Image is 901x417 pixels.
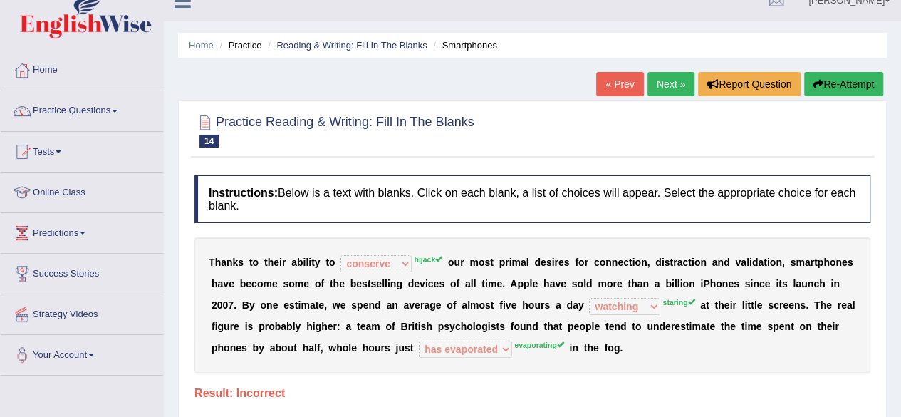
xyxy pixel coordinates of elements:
[467,299,470,311] b: l
[357,299,363,311] b: p
[544,299,550,311] b: s
[509,257,512,268] b: i
[692,257,694,268] b: i
[647,257,650,268] b: ,
[635,257,641,268] b: o
[820,299,826,311] b: h
[833,278,840,289] b: n
[709,278,716,289] b: h
[774,299,779,311] b: c
[215,321,218,332] b: i
[826,299,832,311] b: e
[496,278,502,289] b: e
[629,257,632,268] b: t
[429,38,497,52] li: Smartphones
[759,278,765,289] b: c
[221,257,226,268] b: a
[627,278,631,289] b: t
[532,278,538,289] b: e
[675,278,677,289] b: l
[229,278,234,289] b: e
[677,278,680,289] b: l
[655,278,660,289] b: a
[249,299,255,311] b: y
[308,257,311,268] b: i
[484,257,490,268] b: s
[453,299,457,311] b: f
[311,257,315,268] b: t
[408,278,415,289] b: d
[694,257,701,268] b: o
[814,299,821,311] b: T
[717,257,724,268] b: n
[706,299,709,311] b: t
[1,254,163,289] a: Success Stories
[212,278,218,289] b: h
[682,257,688,268] b: c
[578,257,585,268] b: o
[450,278,457,289] b: o
[456,278,459,289] b: f
[716,278,722,289] b: o
[491,299,494,311] b: t
[804,72,883,96] button: Re-Attempt
[420,299,424,311] b: r
[578,299,584,311] b: y
[782,278,788,289] b: s
[1,91,163,127] a: Practice Questions
[356,278,362,289] b: e
[830,257,836,268] b: o
[424,299,429,311] b: a
[329,257,335,268] b: o
[474,278,476,289] b: l
[665,278,672,289] b: b
[465,278,471,289] b: a
[386,299,392,311] b: a
[298,299,301,311] b: i
[339,278,345,289] b: e
[212,299,217,311] b: 2
[517,278,524,289] b: p
[778,278,782,289] b: t
[485,278,488,289] b: i
[306,257,308,268] b: l
[728,278,734,289] b: e
[375,299,381,311] b: d
[751,299,754,311] b: t
[806,299,808,311] b: .
[1,51,163,86] a: Home
[350,278,357,289] b: b
[333,299,340,311] b: w
[199,135,219,148] span: 14
[605,257,612,268] b: n
[385,278,387,289] b: l
[818,257,824,268] b: p
[447,299,453,311] b: o
[783,299,788,311] b: e
[318,299,324,311] b: e
[729,299,732,311] b: i
[212,321,215,332] b: f
[528,299,535,311] b: o
[724,257,730,268] b: d
[793,278,796,289] b: l
[556,299,561,311] b: a
[209,257,215,268] b: T
[333,278,339,289] b: h
[251,278,257,289] b: c
[814,257,818,268] b: t
[754,299,757,311] b: l
[794,299,801,311] b: n
[598,278,606,289] b: m
[291,257,297,268] b: a
[264,257,268,268] b: t
[303,278,309,289] b: e
[543,278,550,289] b: h
[753,278,759,289] b: n
[672,278,675,289] b: i
[552,257,555,268] b: i
[749,257,752,268] b: i
[1,132,163,168] a: Tests
[1,294,163,330] a: Strategy Videos
[279,257,282,268] b: i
